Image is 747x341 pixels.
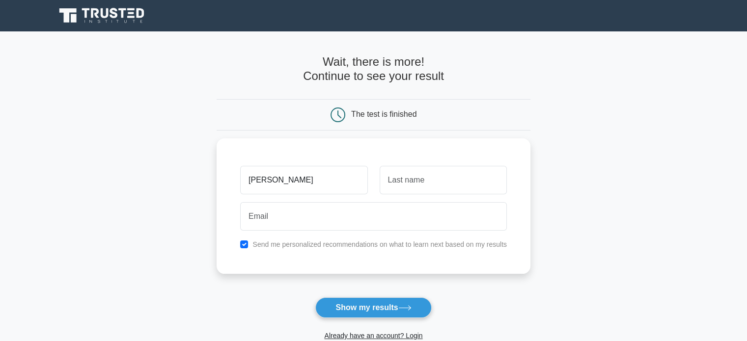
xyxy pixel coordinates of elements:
[217,55,530,83] h4: Wait, there is more! Continue to see your result
[324,332,422,340] a: Already have an account? Login
[240,202,507,231] input: Email
[380,166,507,194] input: Last name
[252,240,507,248] label: Send me personalized recommendations on what to learn next based on my results
[351,110,416,118] div: The test is finished
[315,297,431,318] button: Show my results
[240,166,367,194] input: First name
